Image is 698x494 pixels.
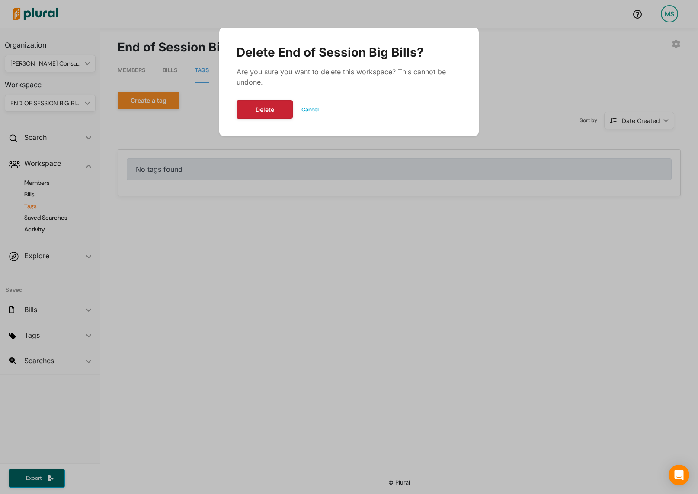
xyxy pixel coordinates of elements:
div: Are you sure you want to delete this workspace? This cannot be undone. [237,66,461,87]
div: Open Intercom Messenger [669,465,689,485]
div: Delete End of Session Big Bills? [237,45,461,60]
button: Cancel [293,103,327,116]
button: Delete [237,100,293,119]
div: Modal [219,28,479,136]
